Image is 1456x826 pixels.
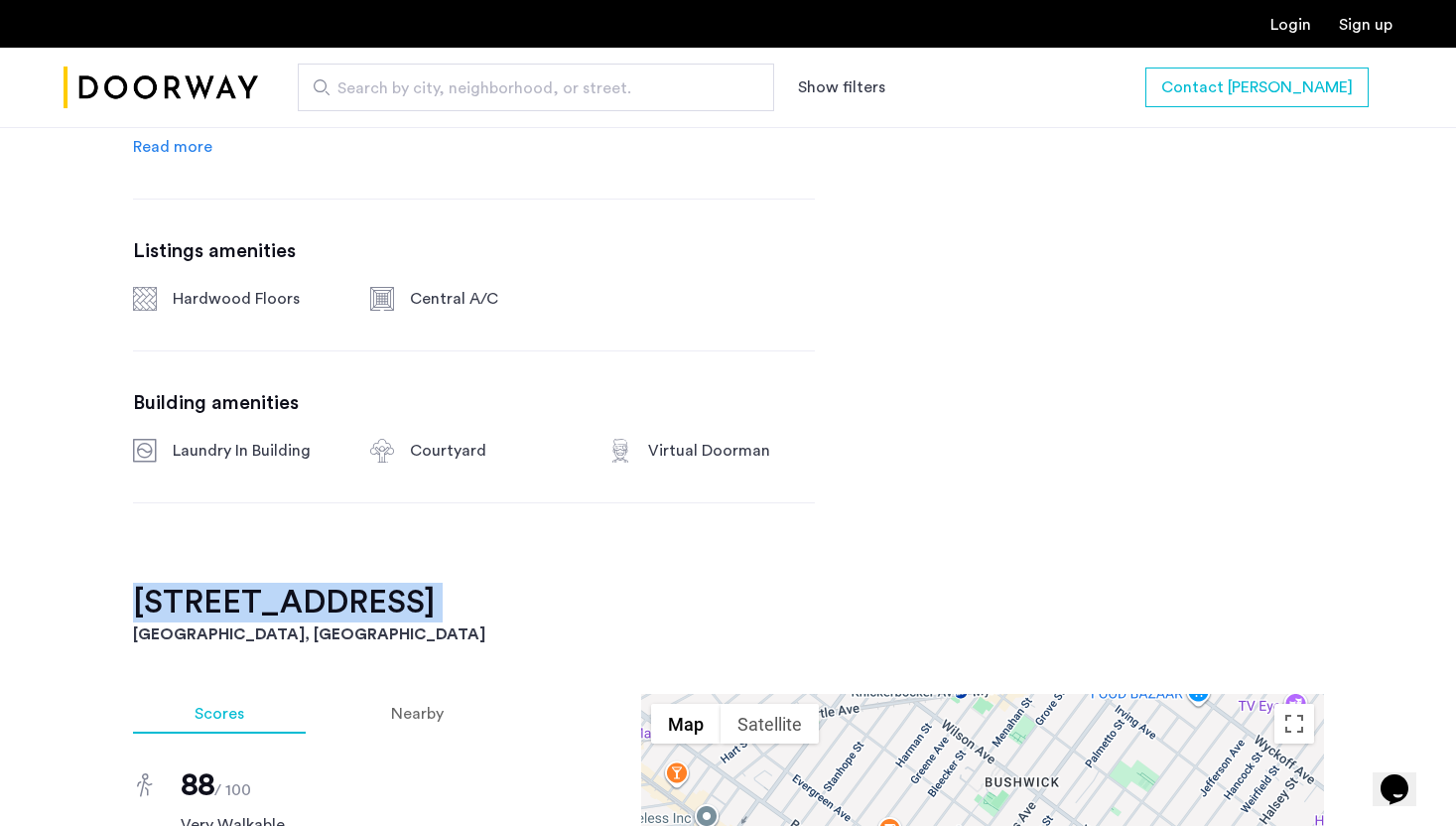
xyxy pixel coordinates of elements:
[133,239,815,263] h3: Listings amenities
[648,439,815,463] div: Virtual Doorman
[133,622,1324,646] h3: [GEOGRAPHIC_DATA], [GEOGRAPHIC_DATA]
[173,287,339,311] div: Hardwood Floors
[137,773,153,797] img: score
[64,51,258,125] img: logo
[64,51,258,125] a: Cazamio Logo
[1373,747,1436,806] iframe: chat widget
[798,75,885,99] button: Show or hide filters
[651,704,721,744] button: Show street map
[133,583,1324,622] h2: [STREET_ADDRESS]
[133,391,815,415] h3: Building amenities
[1161,75,1353,99] span: Contact [PERSON_NAME]
[1339,17,1392,33] a: Registration
[410,287,577,311] div: Central A/C
[1274,704,1314,744] button: Toggle fullscreen view
[1145,68,1369,107] button: button
[133,139,212,155] span: Read more
[410,439,577,463] div: Courtyard
[1270,17,1311,33] a: Login
[133,135,212,159] a: Read info
[391,706,444,722] span: Nearby
[298,64,774,111] input: Apartment Search
[721,704,819,744] button: Show satellite imagery
[181,769,215,801] span: 88
[337,76,719,100] span: Search by city, neighborhood, or street.
[195,706,244,722] span: Scores
[173,439,339,463] div: Laundry In Building
[214,782,251,798] span: / 100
